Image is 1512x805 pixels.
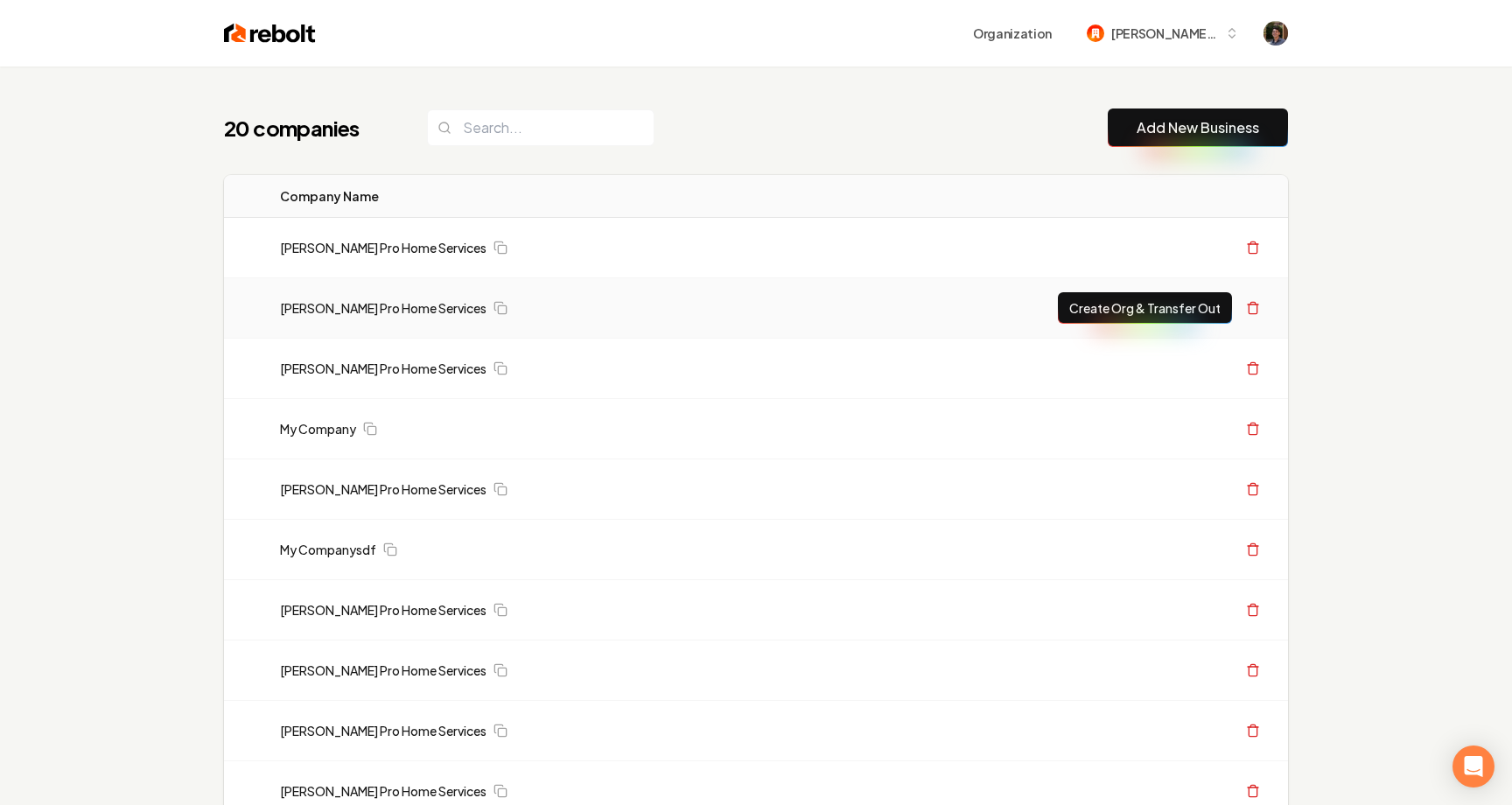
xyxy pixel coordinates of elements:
[280,420,356,437] a: My Company
[224,21,316,45] img: Rebolt Logo
[1111,24,1218,43] span: [PERSON_NAME]-62
[266,175,788,218] th: Company Name
[280,722,486,739] a: [PERSON_NAME] Pro Home Services
[224,114,392,142] h1: 20 companies
[962,17,1062,49] button: Organization
[1452,745,1494,787] div: Open Intercom Messenger
[280,360,486,377] a: [PERSON_NAME] Pro Home Services
[280,480,486,498] a: [PERSON_NAME] Pro Home Services
[280,239,486,256] a: [PERSON_NAME] Pro Home Services
[1137,117,1259,138] a: Add New Business
[280,541,376,558] a: My Companysdf
[1263,21,1288,45] button: Open user button
[1263,21,1288,45] img: Mitchell Stahl
[1058,292,1232,324] button: Create Org & Transfer Out
[280,601,486,619] a: [PERSON_NAME] Pro Home Services
[280,299,486,317] a: [PERSON_NAME] Pro Home Services
[280,782,486,800] a: [PERSON_NAME] Pro Home Services
[1108,108,1288,147] button: Add New Business
[1087,24,1104,42] img: mitchell-62
[280,661,486,679] a: [PERSON_NAME] Pro Home Services
[427,109,654,146] input: Search...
